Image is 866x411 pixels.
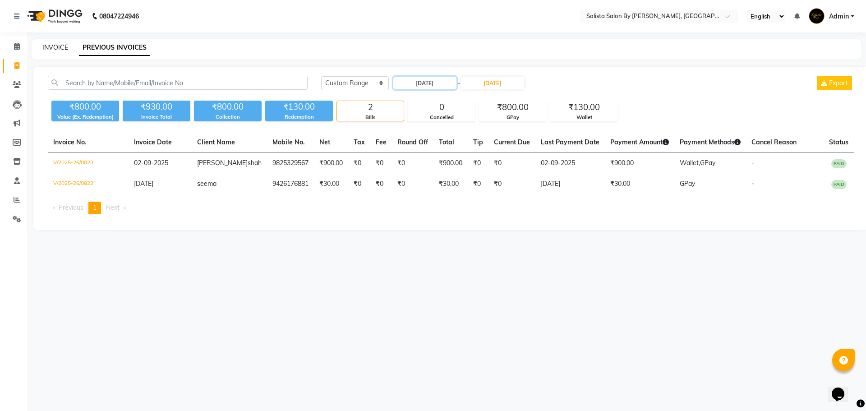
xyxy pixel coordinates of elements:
[680,138,741,146] span: Payment Methods
[265,101,333,113] div: ₹130.00
[680,159,700,167] span: Wallet,
[106,203,120,212] span: Next
[319,138,330,146] span: Net
[817,76,852,90] button: Export
[488,153,535,174] td: ₹0
[751,159,754,167] span: -
[376,138,387,146] span: Fee
[348,153,370,174] td: ₹0
[829,12,849,21] span: Admin
[408,114,475,121] div: Cancelled
[123,113,190,121] div: Invoice Total
[479,114,546,121] div: GPay
[51,101,119,113] div: ₹800.00
[605,153,674,174] td: ₹900.00
[370,174,392,194] td: ₹0
[610,138,669,146] span: Payment Amount
[48,76,308,90] input: Search by Name/Mobile/Email/Invoice No
[535,153,605,174] td: 02-09-2025
[551,114,617,121] div: Wallet
[314,174,348,194] td: ₹30.00
[751,180,754,188] span: -
[605,174,674,194] td: ₹30.00
[809,8,825,24] img: Admin
[79,40,150,56] a: PREVIOUS INVOICES
[494,138,530,146] span: Current Due
[48,202,854,214] nav: Pagination
[59,203,83,212] span: Previous
[42,43,68,51] a: INVOICE
[337,114,404,121] div: Bills
[48,153,129,174] td: V/2025-26/0823
[123,101,190,113] div: ₹930.00
[479,101,546,114] div: ₹800.00
[370,153,392,174] td: ₹0
[488,174,535,194] td: ₹0
[53,138,87,146] span: Invoice No.
[700,159,715,167] span: GPay
[51,113,119,121] div: Value (Ex. Redemption)
[314,153,348,174] td: ₹900.00
[134,138,172,146] span: Invoice Date
[468,174,488,194] td: ₹0
[680,180,695,188] span: GPay
[197,180,216,188] span: seema
[461,77,524,89] input: End Date
[392,174,433,194] td: ₹0
[829,138,848,146] span: Status
[48,174,129,194] td: V/2025-26/0822
[265,113,333,121] div: Redemption
[337,101,404,114] div: 2
[433,174,468,194] td: ₹30.00
[828,375,857,402] iframe: chat widget
[348,174,370,194] td: ₹0
[535,174,605,194] td: [DATE]
[134,159,168,167] span: 02-09-2025
[439,138,454,146] span: Total
[194,101,262,113] div: ₹800.00
[93,203,97,212] span: 1
[248,159,262,167] span: shah
[393,77,456,89] input: Start Date
[134,180,153,188] span: [DATE]
[354,138,365,146] span: Tax
[541,138,599,146] span: Last Payment Date
[197,138,235,146] span: Client Name
[551,101,617,114] div: ₹130.00
[267,153,314,174] td: 9825329567
[272,138,305,146] span: Mobile No.
[473,138,483,146] span: Tip
[829,79,848,87] span: Export
[408,101,475,114] div: 0
[433,153,468,174] td: ₹900.00
[397,138,428,146] span: Round Off
[468,153,488,174] td: ₹0
[267,174,314,194] td: 9426176881
[392,153,433,174] td: ₹0
[457,79,460,88] span: -
[831,159,847,168] span: PAID
[831,180,847,189] span: PAID
[197,159,248,167] span: [PERSON_NAME]
[751,138,797,146] span: Cancel Reason
[23,4,85,29] img: logo
[99,4,139,29] b: 08047224946
[194,113,262,121] div: Collection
